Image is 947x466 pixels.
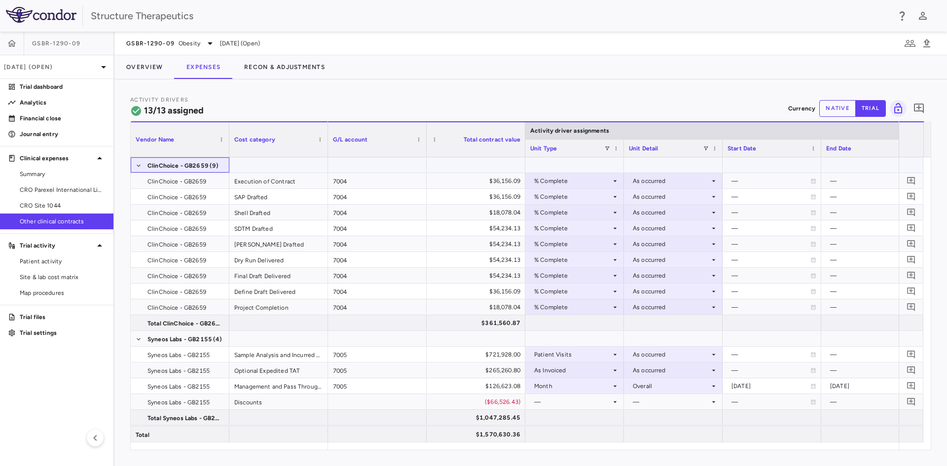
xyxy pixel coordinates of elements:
div: — [830,284,909,299]
svg: Add comment [907,365,916,375]
div: Overall [633,378,710,394]
div: As occurred [633,284,710,299]
div: Sample Analysis and Incurred Samples Reproducibility [229,347,328,362]
div: [DATE] [731,378,810,394]
button: Add comment [905,285,918,298]
span: Syneos Labs - GB2155 [147,331,212,347]
div: 7004 [328,220,427,236]
div: SDTM Drafted [229,220,328,236]
div: — [731,394,810,410]
span: GSBR-1290-09 [126,39,175,47]
span: ClinChoice - GB2659 [147,189,206,205]
span: Unit Type [530,145,557,152]
button: Add comment [905,253,918,266]
div: Patient Visits [534,347,611,362]
div: $36,156.09 [436,284,520,299]
svg: Add comment [907,208,916,217]
span: Patient activity [20,257,106,266]
span: Syneos Labs - GB2155 [147,347,210,363]
div: Management and Pass Through Costs [229,378,328,394]
span: Total [136,427,149,443]
svg: Add comment [907,350,916,359]
span: ClinChoice - GB2659 [147,268,206,284]
span: Activity driver assignments [530,127,609,134]
div: — [731,220,810,236]
div: 7005 [328,378,427,394]
div: Final Draft Delivered [229,268,328,283]
span: (9) [210,158,219,174]
div: 7004 [328,236,427,251]
button: Add comment [905,395,918,408]
div: % Complete [534,220,611,236]
button: Add comment [905,190,918,203]
span: ClinChoice - GB2659 [147,252,206,268]
div: 7005 [328,362,427,378]
div: — [830,236,909,252]
div: As occurred [633,362,710,378]
div: $54,234.13 [436,268,520,284]
button: Add comment [905,221,918,235]
div: [PERSON_NAME] Drafted [229,236,328,251]
span: ClinChoice - GB2659 [147,158,209,174]
svg: Add comment [907,381,916,391]
div: — [731,173,810,189]
div: % Complete [534,173,611,189]
div: Execution of Contract [229,173,328,188]
div: As occurred [633,173,710,189]
div: 7004 [328,268,427,283]
span: Obesity [179,39,200,48]
p: Trial files [20,313,106,322]
span: Map procedures [20,288,106,297]
p: Trial dashboard [20,82,106,91]
div: $54,234.13 [436,236,520,252]
div: — [830,268,909,284]
div: % Complete [534,236,611,252]
div: % Complete [534,284,611,299]
div: $265,260.80 [436,362,520,378]
svg: Add comment [907,192,916,201]
div: $126,623.08 [436,378,520,394]
div: — [830,347,909,362]
button: Expenses [175,55,232,79]
span: ClinChoice - GB2659 [147,237,206,252]
span: [DATE] (Open) [220,39,260,48]
span: Total Syneos Labs - GB2155 [147,410,223,426]
button: native [819,100,856,117]
div: SAP Drafted [229,189,328,204]
svg: Add comment [913,103,925,114]
div: % Complete [534,205,611,220]
div: As occurred [633,236,710,252]
img: logo-full-SnFGN8VE.png [6,7,76,23]
span: ClinChoice - GB2659 [147,174,206,189]
div: — [731,347,810,362]
span: Vendor Name [136,136,175,143]
div: — [731,362,810,378]
div: $36,156.09 [436,173,520,189]
div: As occurred [633,205,710,220]
div: Optional Expedited TAT [229,362,328,378]
span: Unit Detail [629,145,658,152]
div: % Complete [534,268,611,284]
div: $721,928.00 [436,347,520,362]
button: Add comment [911,100,927,117]
p: Analytics [20,98,106,107]
span: Syneos Labs - GB2155 [147,363,210,379]
div: $1,047,285.45 [436,410,520,426]
div: As occurred [633,347,710,362]
svg: Add comment [907,271,916,280]
svg: Add comment [907,176,916,185]
div: As occurred [633,252,710,268]
div: ($66,526.43) [436,394,520,410]
div: 7004 [328,173,427,188]
div: — [534,394,611,410]
div: 7004 [328,205,427,220]
svg: Add comment [907,302,916,312]
button: Add comment [905,237,918,251]
div: $54,234.13 [436,252,520,268]
div: Project Completion [229,299,328,315]
div: As occurred [633,220,710,236]
div: 7004 [328,284,427,299]
div: — [830,220,909,236]
div: — [731,189,810,205]
div: Shell Drafted [229,205,328,220]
